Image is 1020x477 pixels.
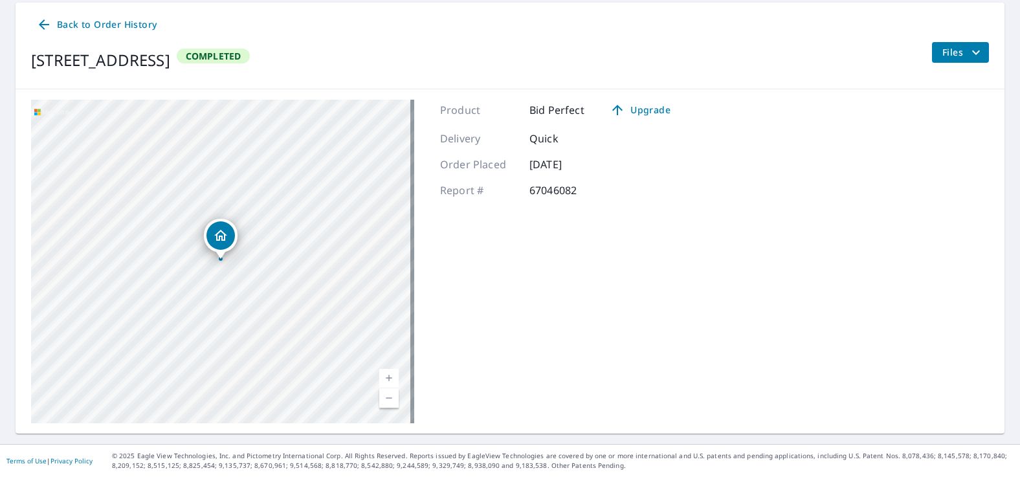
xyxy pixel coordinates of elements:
[529,131,607,146] p: Quick
[50,456,93,465] a: Privacy Policy
[440,183,518,198] p: Report #
[942,45,984,60] span: Files
[440,131,518,146] p: Delivery
[112,451,1014,471] p: © 2025 Eagle View Technologies, Inc. and Pictometry International Corp. All Rights Reserved. Repo...
[440,157,518,172] p: Order Placed
[379,369,399,388] a: Current Level 17, Zoom In
[529,183,607,198] p: 67046082
[204,219,238,259] div: Dropped pin, building 1, Residential property, 2625 Locust St Toledo, OH 43608
[440,102,518,118] p: Product
[529,102,584,118] p: Bid Perfect
[931,42,989,63] button: filesDropdownBtn-67046082
[608,102,673,118] span: Upgrade
[379,388,399,408] a: Current Level 17, Zoom Out
[6,456,47,465] a: Terms of Use
[529,157,607,172] p: [DATE]
[31,13,162,37] a: Back to Order History
[36,17,157,33] span: Back to Order History
[600,100,681,120] a: Upgrade
[178,50,249,62] span: Completed
[6,457,93,465] p: |
[31,49,170,72] div: [STREET_ADDRESS]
